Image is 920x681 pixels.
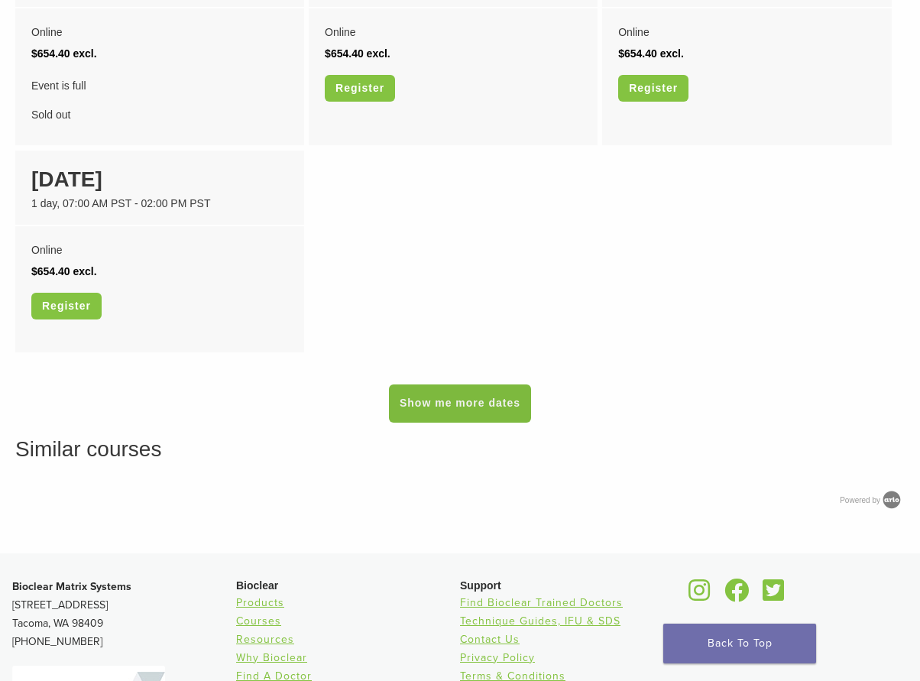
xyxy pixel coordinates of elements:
a: Show me more dates [389,384,531,423]
span: Bioclear [236,579,278,592]
a: Products [236,596,284,609]
div: [DATE] [31,164,288,196]
span: Event is full [31,75,288,96]
a: Bioclear [684,588,716,603]
a: Back To Top [663,624,816,663]
a: Technique Guides, IFU & SDS [460,615,620,627]
div: Online [618,21,875,43]
a: Bioclear [757,588,789,603]
a: Privacy Policy [460,651,535,664]
span: excl. [73,47,97,60]
img: Arlo training & Event Software [880,488,903,511]
span: Support [460,579,501,592]
div: Sold out [31,75,288,125]
a: Register [618,75,688,102]
a: Find Bioclear Trained Doctors [460,596,623,609]
span: excl. [73,265,97,277]
a: Why Bioclear [236,651,307,664]
a: Contact Us [460,633,520,646]
span: $654.40 [31,265,70,277]
a: Resources [236,633,294,646]
span: $654.40 [618,47,657,60]
a: Register [31,293,102,319]
p: [STREET_ADDRESS] Tacoma, WA 98409 [PHONE_NUMBER] [12,578,236,651]
span: $654.40 [325,47,364,60]
a: Register [325,75,395,102]
a: Powered by [840,496,905,504]
div: 1 day, 07:00 AM PST - 02:00 PM PST [31,196,288,212]
strong: Bioclear Matrix Systems [12,580,131,593]
h3: Similar courses [15,433,905,465]
span: excl. [367,47,390,60]
div: Online [31,239,288,261]
span: $654.40 [31,47,70,60]
a: Courses [236,615,281,627]
div: Online [31,21,288,43]
div: Online [325,21,581,43]
span: excl. [660,47,684,60]
a: Bioclear [719,588,754,603]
